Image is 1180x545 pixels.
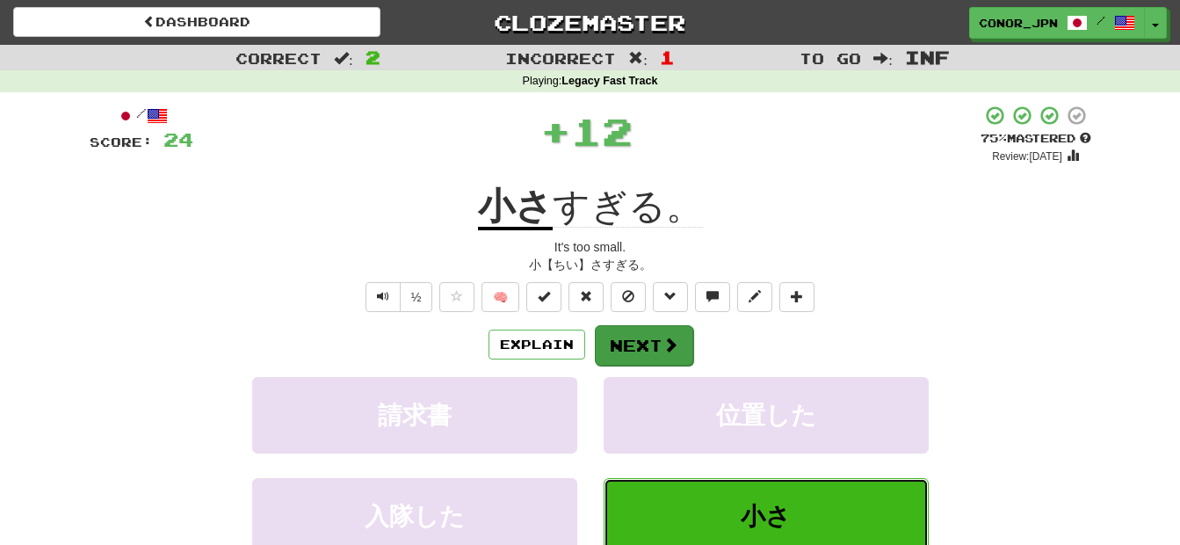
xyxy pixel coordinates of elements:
[779,282,814,312] button: Add to collection (alt+a)
[571,109,633,153] span: 12
[90,238,1091,256] div: It's too small.
[334,51,353,66] span: :
[90,134,153,149] span: Score:
[981,131,1091,147] div: Mastered
[163,128,193,150] span: 24
[611,282,646,312] button: Ignore sentence (alt+i)
[400,282,433,312] button: ½
[737,282,772,312] button: Edit sentence (alt+d)
[378,402,452,429] span: 請求書
[716,402,816,429] span: 位置した
[568,282,604,312] button: Reset to 0% Mastered (alt+r)
[90,256,1091,273] div: 小【ちい】さすぎる。
[407,7,774,38] a: Clozemaster
[561,75,657,87] strong: Legacy Fast Track
[362,282,433,312] div: Text-to-speech controls
[439,282,474,312] button: Favorite sentence (alt+f)
[481,282,519,312] button: 🧠
[478,185,553,230] u: 小さ
[628,51,648,66] span: :
[366,47,380,68] span: 2
[800,49,861,67] span: To go
[595,325,693,366] button: Next
[1097,14,1105,26] span: /
[660,47,675,68] span: 1
[653,282,688,312] button: Grammar (alt+g)
[13,7,380,37] a: Dashboard
[695,282,730,312] button: Discuss sentence (alt+u)
[905,47,950,68] span: Inf
[489,330,585,360] button: Explain
[505,49,616,67] span: Incorrect
[969,7,1145,39] a: Conor_JPN /
[741,503,791,530] span: 小さ
[873,51,893,66] span: :
[981,131,1007,145] span: 75 %
[540,105,571,157] span: +
[90,105,193,127] div: /
[992,150,1062,163] small: Review: [DATE]
[604,377,929,454] button: 位置した
[553,185,703,228] span: すぎる。
[365,503,465,530] span: 入隊した
[252,377,577,454] button: 請求書
[526,282,561,312] button: Set this sentence to 100% Mastered (alt+m)
[235,49,322,67] span: Correct
[366,282,401,312] button: Play sentence audio (ctl+space)
[979,15,1058,31] span: Conor_JPN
